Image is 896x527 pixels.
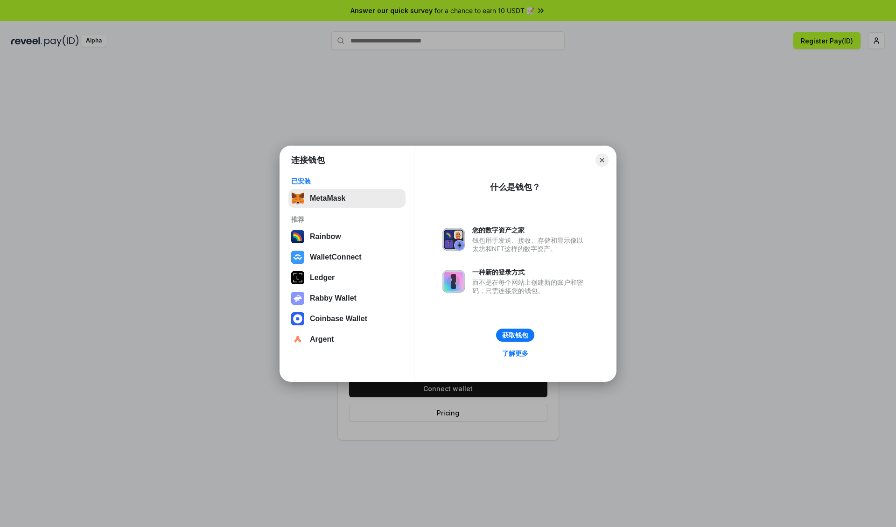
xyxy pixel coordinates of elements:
[288,268,406,287] button: Ledger
[288,309,406,328] button: Coinbase Wallet
[497,347,534,359] a: 了解更多
[472,226,588,234] div: 您的数字资产之家
[291,215,403,224] div: 推荐
[310,232,341,241] div: Rainbow
[310,335,334,344] div: Argent
[291,271,304,284] img: svg+xml,%3Csvg%20xmlns%3D%22http%3A%2F%2Fwww.w3.org%2F2000%2Fsvg%22%20width%3D%2228%22%20height%3...
[310,294,357,302] div: Rabby Wallet
[291,251,304,264] img: svg+xml,%3Csvg%20width%3D%2228%22%20height%3D%2228%22%20viewBox%3D%220%200%2028%2028%22%20fill%3D...
[310,315,367,323] div: Coinbase Wallet
[291,312,304,325] img: svg+xml,%3Csvg%20width%3D%2228%22%20height%3D%2228%22%20viewBox%3D%220%200%2028%2028%22%20fill%3D...
[442,228,465,251] img: svg+xml,%3Csvg%20xmlns%3D%22http%3A%2F%2Fwww.w3.org%2F2000%2Fsvg%22%20fill%3D%22none%22%20viewBox...
[502,349,528,358] div: 了解更多
[310,253,362,261] div: WalletConnect
[310,194,345,203] div: MetaMask
[288,189,406,208] button: MetaMask
[288,330,406,349] button: Argent
[288,248,406,267] button: WalletConnect
[291,192,304,205] img: svg+xml,%3Csvg%20fill%3D%22none%22%20height%3D%2233%22%20viewBox%3D%220%200%2035%2033%22%20width%...
[310,274,335,282] div: Ledger
[472,268,588,276] div: 一种新的登录方式
[496,329,534,342] button: 获取钱包
[291,333,304,346] img: svg+xml,%3Csvg%20width%3D%2228%22%20height%3D%2228%22%20viewBox%3D%220%200%2028%2028%22%20fill%3D...
[472,278,588,295] div: 而不是在每个网站上创建新的账户和密码，只需连接您的钱包。
[490,182,540,193] div: 什么是钱包？
[291,177,403,185] div: 已安装
[472,236,588,253] div: 钱包用于发送、接收、存储和显示像以太坊和NFT这样的数字资产。
[291,292,304,305] img: svg+xml,%3Csvg%20xmlns%3D%22http%3A%2F%2Fwww.w3.org%2F2000%2Fsvg%22%20fill%3D%22none%22%20viewBox...
[288,289,406,308] button: Rabby Wallet
[502,331,528,339] div: 获取钱包
[291,230,304,243] img: svg+xml,%3Csvg%20width%3D%22120%22%20height%3D%22120%22%20viewBox%3D%220%200%20120%20120%22%20fil...
[291,155,325,166] h1: 连接钱包
[288,227,406,246] button: Rainbow
[442,270,465,293] img: svg+xml,%3Csvg%20xmlns%3D%22http%3A%2F%2Fwww.w3.org%2F2000%2Fsvg%22%20fill%3D%22none%22%20viewBox...
[595,154,609,167] button: Close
